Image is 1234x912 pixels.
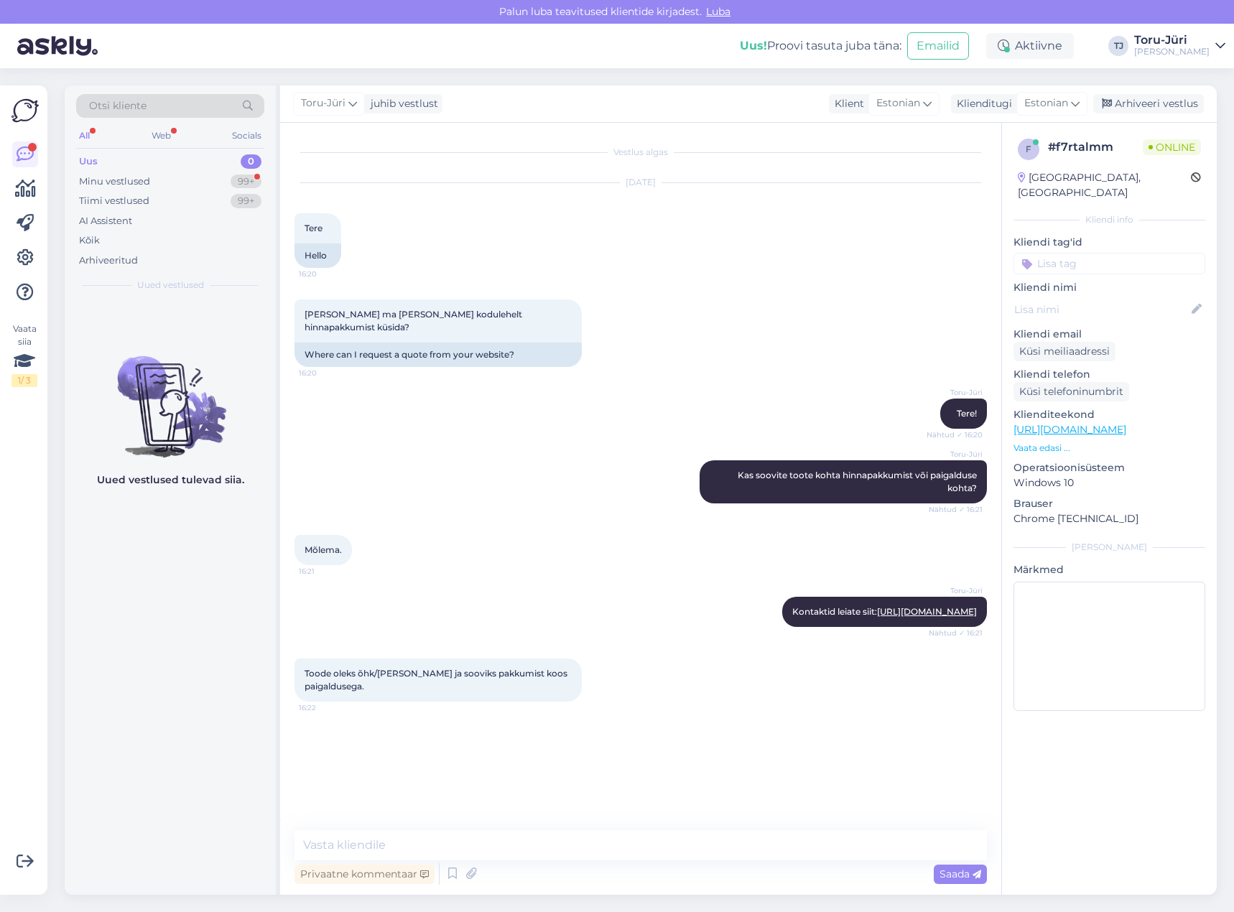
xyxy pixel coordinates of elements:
[702,5,735,18] span: Luba
[1093,94,1204,113] div: Arhiveeri vestlus
[740,37,901,55] div: Proovi tasuta juba täna:
[940,867,981,880] span: Saada
[79,194,149,208] div: Tiimi vestlused
[79,233,100,248] div: Kõik
[740,39,767,52] b: Uus!
[1134,34,1210,46] div: Toru-Jüri
[1013,442,1205,455] p: Vaata edasi ...
[299,269,353,279] span: 16:20
[929,504,983,515] span: Nähtud ✓ 16:21
[137,279,204,292] span: Uued vestlused
[305,544,342,555] span: Mõlema.
[876,96,920,111] span: Estonian
[1026,144,1031,154] span: f
[294,343,582,367] div: Where can I request a quote from your website?
[299,702,353,713] span: 16:22
[299,368,353,378] span: 16:20
[231,194,261,208] div: 99+
[738,470,979,493] span: Kas soovite toote kohta hinnapakkumist või paigalduse kohta?
[1013,382,1129,401] div: Küsi telefoninumbrit
[89,98,147,113] span: Otsi kliente
[929,387,983,398] span: Toru-Jüri
[305,668,570,692] span: Toode oleks õhk/[PERSON_NAME] ja sooviks pakkumist koos paigaldusega.
[1013,253,1205,274] input: Lisa tag
[927,429,983,440] span: Nähtud ✓ 16:20
[11,322,37,387] div: Vaata siia
[149,126,174,145] div: Web
[1013,280,1205,295] p: Kliendi nimi
[1013,541,1205,554] div: [PERSON_NAME]
[1013,235,1205,250] p: Kliendi tag'id
[1143,139,1201,155] span: Online
[79,214,132,228] div: AI Assistent
[1018,170,1191,200] div: [GEOGRAPHIC_DATA], [GEOGRAPHIC_DATA]
[294,865,435,884] div: Privaatne kommentaar
[1048,139,1143,156] div: # f7rtalmm
[231,175,261,189] div: 99+
[1134,46,1210,57] div: [PERSON_NAME]
[1013,327,1205,342] p: Kliendi email
[79,154,98,169] div: Uus
[76,126,93,145] div: All
[294,146,987,159] div: Vestlus algas
[957,408,977,419] span: Tere!
[951,96,1012,111] div: Klienditugi
[929,449,983,460] span: Toru-Jüri
[1024,96,1068,111] span: Estonian
[1134,34,1225,57] a: Toru-Jüri[PERSON_NAME]
[907,32,969,60] button: Emailid
[97,473,244,488] p: Uued vestlused tulevad siia.
[929,628,983,638] span: Nähtud ✓ 16:21
[1013,407,1205,422] p: Klienditeekond
[1108,36,1128,56] div: TJ
[365,96,438,111] div: juhib vestlust
[79,253,138,268] div: Arhiveeritud
[301,96,345,111] span: Toru-Jüri
[1013,562,1205,577] p: Märkmed
[986,33,1074,59] div: Aktiivne
[1013,423,1126,436] a: [URL][DOMAIN_NAME]
[877,606,977,617] a: [URL][DOMAIN_NAME]
[1013,213,1205,226] div: Kliendi info
[929,585,983,596] span: Toru-Jüri
[294,176,987,189] div: [DATE]
[829,96,864,111] div: Klient
[79,175,150,189] div: Minu vestlused
[229,126,264,145] div: Socials
[1013,342,1115,361] div: Küsi meiliaadressi
[792,606,977,617] span: Kontaktid leiate siit:
[1014,302,1189,317] input: Lisa nimi
[11,97,39,124] img: Askly Logo
[305,309,524,332] span: [PERSON_NAME] ma [PERSON_NAME] kodulehelt hinnapakkumist küsida?
[294,243,341,268] div: Hello
[1013,475,1205,490] p: Windows 10
[11,374,37,387] div: 1 / 3
[65,330,276,460] img: No chats
[1013,460,1205,475] p: Operatsioonisüsteem
[241,154,261,169] div: 0
[1013,511,1205,526] p: Chrome [TECHNICAL_ID]
[299,566,353,577] span: 16:21
[1013,367,1205,382] p: Kliendi telefon
[305,223,323,233] span: Tere
[1013,496,1205,511] p: Brauser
